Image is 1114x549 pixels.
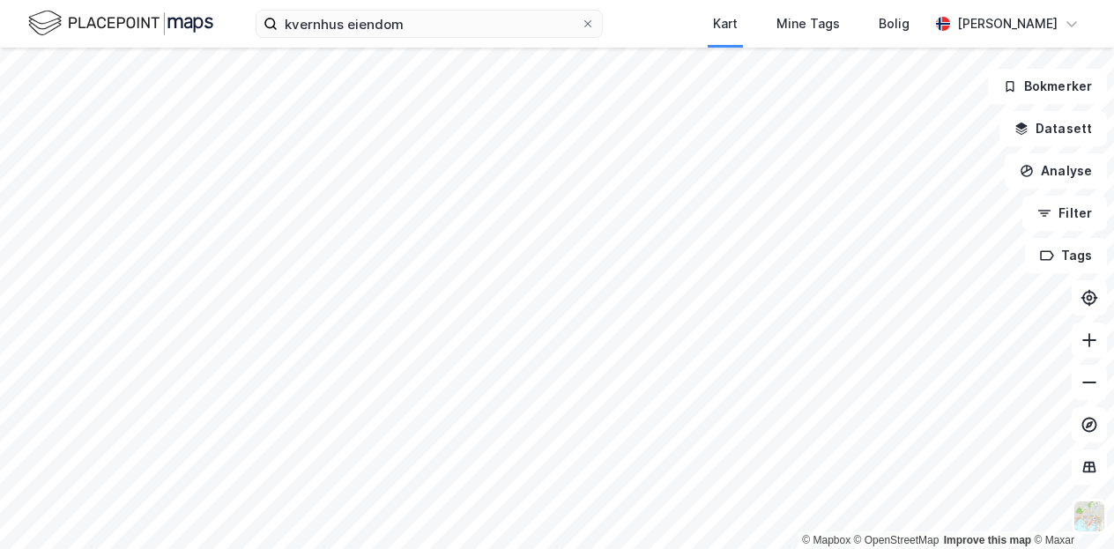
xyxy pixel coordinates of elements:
button: Bokmerker [988,69,1107,104]
a: Improve this map [944,534,1031,546]
button: Tags [1025,238,1107,273]
button: Analyse [1005,153,1107,189]
a: Mapbox [802,534,850,546]
input: Søk på adresse, matrikkel, gårdeiere, leietakere eller personer [278,11,581,37]
button: Filter [1022,196,1107,231]
a: OpenStreetMap [854,534,939,546]
div: Kart [713,13,738,34]
img: logo.f888ab2527a4732fd821a326f86c7f29.svg [28,8,213,39]
iframe: Chat Widget [1026,464,1114,549]
div: Bolig [879,13,910,34]
button: Datasett [999,111,1107,146]
div: Kontrollprogram for chat [1026,464,1114,549]
div: [PERSON_NAME] [957,13,1058,34]
div: Mine Tags [776,13,840,34]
